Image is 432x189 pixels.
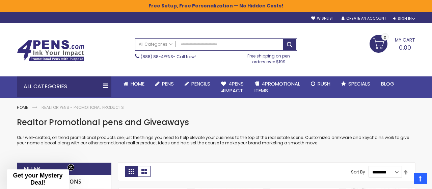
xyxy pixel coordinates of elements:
[17,117,415,128] h1: Realtor Promotional pens and Giveaways
[384,34,386,41] span: 0
[351,169,365,175] label: Sort By
[139,42,172,47] span: All Categories
[135,39,176,50] a: All Categories
[414,173,427,184] a: Top
[311,16,334,21] a: Wishlist
[141,54,173,60] a: (888) 88-4PENS
[336,76,376,91] a: Specials
[221,80,244,94] span: 4Pens 4impact
[249,76,305,98] a: 4PROMOTIONALITEMS
[125,166,138,177] strong: Grid
[318,80,330,87] span: Rush
[216,76,249,98] a: 4Pens4impact
[17,104,28,110] a: Home
[13,172,62,186] span: Get your Mystery Deal!
[179,76,216,91] a: Pencils
[305,76,336,91] a: Rush
[118,76,150,91] a: Home
[17,76,111,97] div: All Categories
[141,54,196,60] span: - Call Now!
[42,104,124,110] strong: Realtor Pens - Promotional Products
[342,16,386,21] a: Create an Account
[17,117,415,146] div: Our well-crafted, on trend promotional products are just the things you need to help elevate your...
[17,40,84,62] img: 4Pens Custom Pens and Promotional Products
[241,51,297,64] div: Free shipping on pen orders over $199
[7,169,69,189] div: Get your Mystery Deal!Close teaser
[381,80,394,87] span: Blog
[370,35,415,52] a: 0.00 0
[67,164,74,171] button: Close teaser
[348,80,370,87] span: Specials
[24,165,40,172] strong: Filter
[393,16,415,21] div: Sign In
[150,76,179,91] a: Pens
[131,80,144,87] span: Home
[399,43,411,52] span: 0.00
[254,80,300,94] span: 4PROMOTIONAL ITEMS
[191,80,210,87] span: Pencils
[162,80,174,87] span: Pens
[376,76,400,91] a: Blog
